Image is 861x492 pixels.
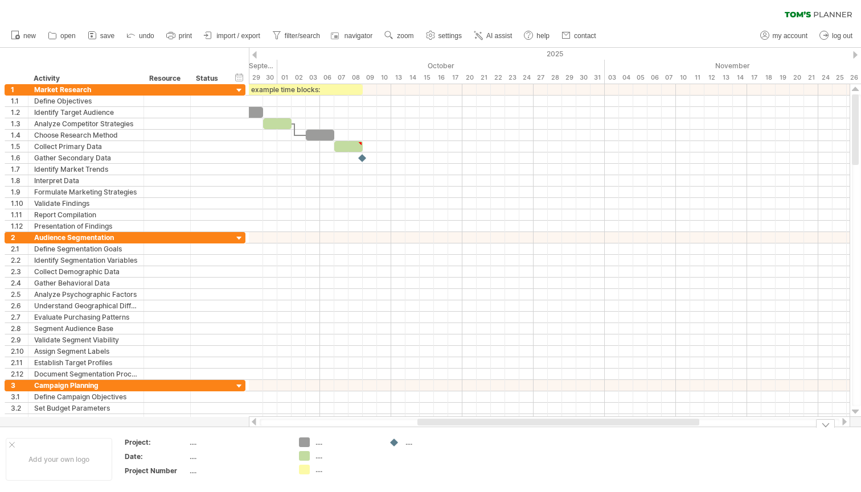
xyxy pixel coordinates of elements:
[11,346,28,357] div: 2.10
[34,175,138,186] div: Interpret Data
[757,28,811,43] a: my account
[34,300,138,311] div: Understand Geographical Differences
[34,107,138,118] div: Identify Target Audience
[11,152,28,163] div: 1.6
[60,32,76,40] span: open
[11,289,28,300] div: 2.5
[348,72,363,84] div: Wednesday, 8 October 2025
[548,72,562,84] div: Tuesday, 28 October 2025
[34,323,138,334] div: Segment Audience Base
[11,380,28,391] div: 3
[11,84,28,95] div: 1
[505,72,519,84] div: Thursday, 23 October 2025
[277,72,292,84] div: Wednesday, 1 October 2025
[519,72,534,84] div: Friday, 24 October 2025
[619,72,633,84] div: Tuesday, 4 November 2025
[11,278,28,288] div: 2.4
[11,369,28,379] div: 2.12
[320,72,334,84] div: Monday, 6 October 2025
[477,72,491,84] div: Tuesday, 21 October 2025
[382,28,417,43] a: zoom
[818,72,833,84] div: Monday, 24 November 2025
[491,72,505,84] div: Wednesday, 22 October 2025
[315,465,378,474] div: ....
[11,403,28,414] div: 3.2
[536,32,550,40] span: help
[833,72,847,84] div: Tuesday, 25 November 2025
[704,72,719,84] div: Wednesday, 12 November 2025
[761,72,776,84] div: Tuesday, 18 November 2025
[34,187,138,197] div: Formulate Marketing Strategies
[11,323,28,334] div: 2.8
[329,28,376,43] a: navigator
[647,72,662,84] div: Thursday, 6 November 2025
[559,28,600,43] a: contact
[420,72,434,84] div: Wednesday, 15 October 2025
[34,312,138,323] div: Evaluate Purchasing Patterns
[306,72,320,84] div: Friday, 3 October 2025
[23,32,36,40] span: new
[391,72,405,84] div: Monday, 13 October 2025
[34,346,138,357] div: Assign Segment Labels
[377,72,391,84] div: Friday, 10 October 2025
[576,72,591,84] div: Thursday, 30 October 2025
[776,72,790,84] div: Wednesday, 19 November 2025
[662,72,676,84] div: Friday, 7 November 2025
[11,107,28,118] div: 1.2
[34,164,138,175] div: Identify Market Trends
[11,130,28,140] div: 1.4
[34,118,138,129] div: Analyze Competitor Strategies
[179,32,192,40] span: print
[591,72,605,84] div: Friday, 31 October 2025
[11,164,28,175] div: 1.7
[804,72,818,84] div: Friday, 21 November 2025
[448,72,462,84] div: Friday, 17 October 2025
[562,72,576,84] div: Wednesday, 29 October 2025
[34,243,138,254] div: Define Segmentation Goals
[334,72,348,84] div: Tuesday, 7 October 2025
[139,32,154,40] span: undo
[11,391,28,402] div: 3.1
[34,266,138,277] div: Collect Demographic Data
[11,312,28,323] div: 2.7
[315,451,378,461] div: ....
[11,141,28,152] div: 1.5
[34,221,138,231] div: Presentation of Findings
[11,300,28,311] div: 2.6
[34,403,138,414] div: Set Budget Parameters
[832,32,852,40] span: log out
[11,266,28,277] div: 2.3
[45,28,79,43] a: open
[34,73,137,84] div: Activity
[149,73,184,84] div: Resource
[263,72,277,84] div: Tuesday, 30 September 2025
[34,369,138,379] div: Document Segmentation Process
[816,419,835,428] div: hide legend
[438,32,462,40] span: settings
[34,232,138,243] div: Audience Segmentation
[196,73,221,84] div: Status
[462,72,477,84] div: Monday, 20 October 2025
[163,28,195,43] a: print
[11,209,28,220] div: 1.11
[34,141,138,152] div: Collect Primary Data
[285,32,320,40] span: filter/search
[124,28,158,43] a: undo
[790,72,804,84] div: Thursday, 20 November 2025
[125,466,187,476] div: Project Number
[34,391,138,402] div: Define Campaign Objectives
[85,28,118,43] a: save
[34,152,138,163] div: Gather Secondary Data
[34,278,138,288] div: Gather Behavioral Data
[206,84,363,95] div: example time blocks:
[11,334,28,345] div: 2.9
[11,175,28,186] div: 1.8
[719,72,733,84] div: Thursday, 13 November 2025
[574,32,596,40] span: contact
[125,437,187,447] div: Project:
[11,414,28,425] div: 3.3
[521,28,553,43] a: help
[34,289,138,300] div: Analyze Psychographic Factors
[11,357,28,368] div: 2.11
[34,255,138,266] div: Identify Segmentation Variables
